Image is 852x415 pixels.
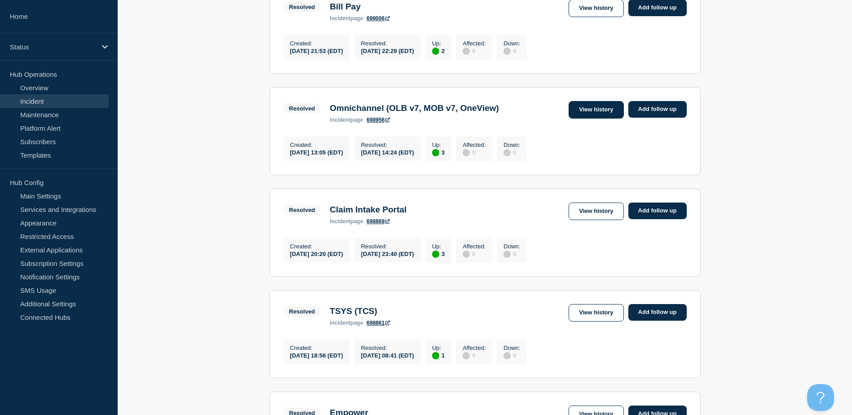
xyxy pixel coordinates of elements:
span: incident [330,218,350,225]
a: View history [569,304,623,322]
span: Resolved [283,103,321,114]
div: 0 [503,250,520,258]
p: Created : [290,243,343,250]
span: Resolved [283,2,321,12]
div: 1 [432,351,445,359]
p: Resolved : [361,40,414,47]
div: disabled [503,48,511,55]
p: Created : [290,141,343,148]
p: Affected : [463,141,486,148]
p: Down : [503,344,520,351]
div: [DATE] 22:29 (EDT) [361,47,414,54]
p: Created : [290,40,343,47]
a: 698869 [366,218,390,225]
p: Up : [432,243,445,250]
a: Add follow up [628,101,687,118]
p: Up : [432,141,445,148]
div: disabled [463,48,470,55]
div: up [432,352,439,359]
div: up [432,251,439,258]
span: Resolved [283,306,321,317]
h3: Omnichannel (OLB v7, MOB v7, OneView) [330,103,499,113]
div: disabled [463,352,470,359]
div: [DATE] 21:53 (EDT) [290,47,343,54]
p: Affected : [463,344,486,351]
div: 0 [463,47,486,55]
a: Add follow up [628,304,687,321]
a: Add follow up [628,203,687,219]
p: Down : [503,141,520,148]
p: Up : [432,40,445,47]
div: 0 [503,148,520,156]
div: up [432,149,439,156]
p: Affected : [463,40,486,47]
span: Resolved [283,205,321,215]
div: 0 [463,351,486,359]
p: page [330,320,363,326]
div: disabled [463,251,470,258]
div: [DATE] 14:24 (EDT) [361,148,414,156]
div: disabled [463,149,470,156]
span: incident [330,15,350,22]
h3: TSYS (TCS) [330,306,390,316]
div: 0 [463,250,486,258]
p: page [330,15,363,22]
p: page [330,218,363,225]
p: Affected : [463,243,486,250]
div: 0 [463,148,486,156]
span: incident [330,117,350,123]
a: 699006 [366,15,390,22]
p: Up : [432,344,445,351]
iframe: Help Scout Beacon - Open [807,384,834,411]
h3: Claim Intake Portal [330,205,406,215]
h3: Bill Pay [330,2,390,12]
a: View history [569,101,623,119]
div: disabled [503,251,511,258]
p: Resolved : [361,344,414,351]
div: [DATE] 23:40 (EDT) [361,250,414,257]
p: Created : [290,344,343,351]
div: [DATE] 13:05 (EDT) [290,148,343,156]
p: Down : [503,40,520,47]
div: up [432,48,439,55]
a: 698861 [366,320,390,326]
p: Status [10,43,96,51]
div: [DATE] 08:41 (EDT) [361,351,414,359]
p: page [330,117,363,123]
div: [DATE] 20:20 (EDT) [290,250,343,257]
span: incident [330,320,350,326]
p: Down : [503,243,520,250]
div: 3 [432,250,445,258]
div: 2 [432,47,445,55]
p: Resolved : [361,141,414,148]
p: Resolved : [361,243,414,250]
div: 3 [432,148,445,156]
a: View history [569,203,623,220]
div: disabled [503,149,511,156]
div: disabled [503,352,511,359]
div: 0 [503,351,520,359]
a: 698956 [366,117,390,123]
div: [DATE] 18:56 (EDT) [290,351,343,359]
div: 0 [503,47,520,55]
